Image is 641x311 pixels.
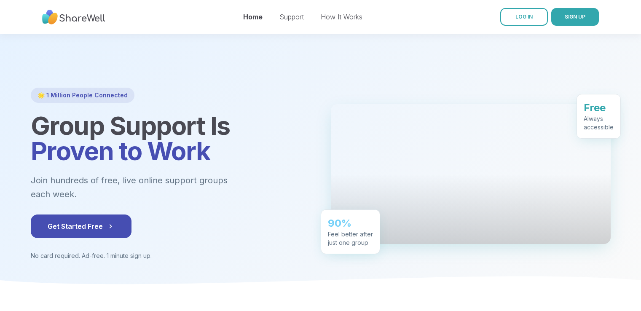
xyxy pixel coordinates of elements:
[31,214,131,238] button: Get Started Free
[328,216,373,230] div: 90%
[243,13,263,21] a: Home
[31,88,134,103] div: 🌟 1 Million People Connected
[500,8,548,26] a: LOG IN
[584,101,614,114] div: Free
[551,8,599,26] button: SIGN UP
[31,174,274,201] p: Join hundreds of free, live online support groups each week.
[279,13,304,21] a: Support
[31,252,311,260] p: No card required. Ad-free. 1 minute sign up.
[584,114,614,131] div: Always accessible
[321,13,362,21] a: How It Works
[565,13,585,20] span: SIGN UP
[31,113,311,164] h1: Group Support Is
[515,13,533,20] span: LOG IN
[42,5,105,29] img: ShareWell Nav Logo
[48,221,115,231] span: Get Started Free
[328,230,373,247] div: Feel better after just one group
[31,136,210,166] span: Proven to Work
